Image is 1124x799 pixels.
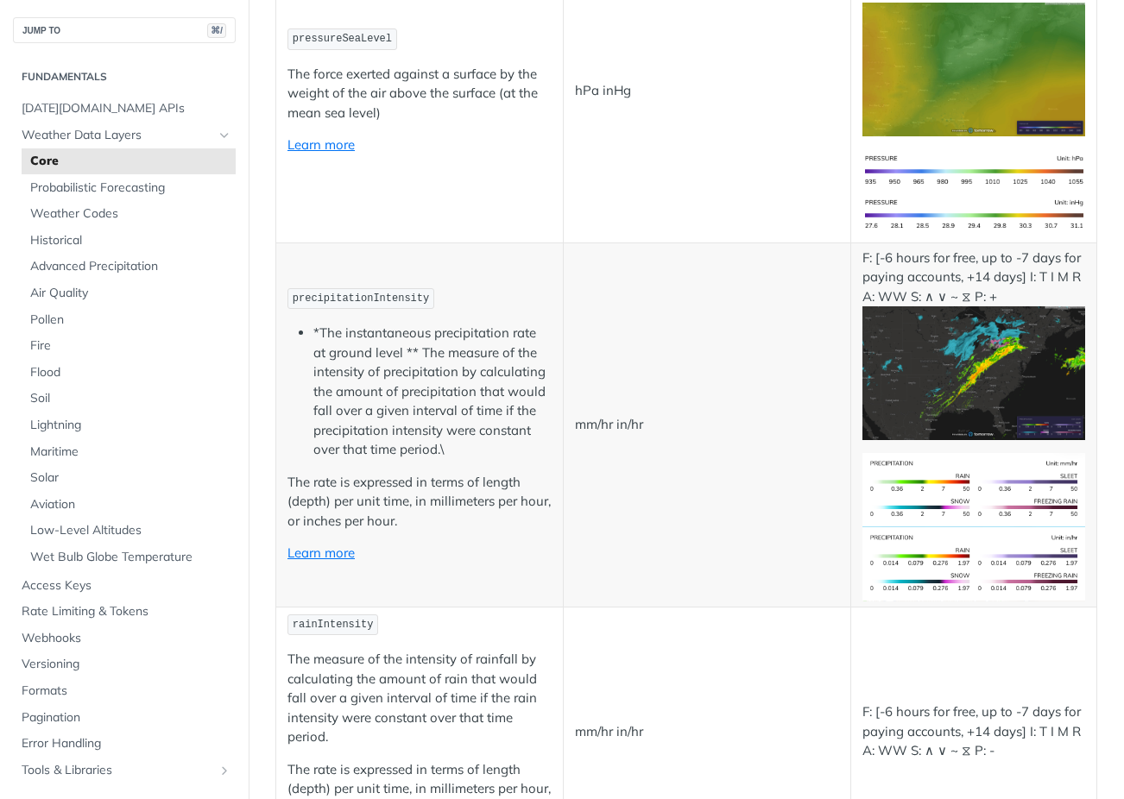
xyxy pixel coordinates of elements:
span: pressureSeaLevel [293,33,392,45]
span: Fire [30,337,231,355]
span: Wet Bulb Globe Temperature [30,549,231,566]
a: Versioning [13,651,236,677]
span: Low-Level Altitudes [30,522,231,539]
span: Weather Data Layers [22,127,213,144]
a: Air Quality [22,280,236,306]
span: Probabilistic Forecasting [30,179,231,197]
a: Learn more [287,544,355,561]
a: Error Handling [13,731,236,757]
span: Weather Codes [30,205,231,223]
a: Fire [22,333,236,359]
p: The force exerted against a surface by the weight of the air above the surface (at the mean sea l... [287,65,552,123]
a: Low-Level Altitudes [22,518,236,544]
span: [DATE][DOMAIN_NAME] APIs [22,100,231,117]
a: Wet Bulb Globe Temperature [22,544,236,570]
a: Formats [13,678,236,704]
span: Expand image [862,555,1085,571]
a: Historical [22,228,236,254]
span: Air Quality [30,285,231,302]
span: ⌘/ [207,23,226,38]
span: Formats [22,683,231,700]
p: F: [-6 hours for free, up to -7 days for paying accounts, +14 days] I: T I M R A: WW S: ∧ ∨ ~ ⧖ P: + [862,249,1085,440]
span: Solar [30,469,231,487]
a: Solar [22,465,236,491]
li: *The instantaneous precipitation rate at ground level ** The measure of the intensity of precipit... [313,324,552,460]
a: Advanced Precipitation [22,254,236,280]
a: Pagination [13,705,236,731]
h2: Fundamentals [13,69,236,85]
span: Expand image [862,161,1085,178]
span: Pollen [30,311,231,329]
button: JUMP TO⌘/ [13,17,236,43]
button: Show subpages for Tools & Libraries [218,764,231,777]
a: Weather Codes [22,201,236,227]
a: Rate Limiting & Tokens [13,599,236,625]
a: Access Keys [13,573,236,599]
span: rainIntensity [293,619,374,631]
span: Historical [30,232,231,249]
span: Soil [30,390,231,407]
a: [DATE][DOMAIN_NAME] APIs [13,96,236,122]
a: Weather Data LayersHide subpages for Weather Data Layers [13,123,236,148]
span: Rate Limiting & Tokens [22,603,231,620]
a: Lightning [22,412,236,438]
button: Hide subpages for Weather Data Layers [218,129,231,142]
span: Advanced Precipitation [30,258,231,275]
a: Probabilistic Forecasting [22,175,236,201]
span: Expand image [862,205,1085,222]
span: precipitationIntensity [293,293,429,305]
a: Tools & LibrariesShow subpages for Tools & Libraries [13,758,236,783]
span: Error Handling [22,735,231,752]
a: Aviation [22,492,236,518]
span: Pagination [22,709,231,727]
span: Tools & Libraries [22,762,213,779]
p: hPa inHg [575,81,839,101]
span: Access Keys [22,577,231,595]
a: Webhooks [13,626,236,651]
span: Aviation [30,496,231,513]
p: mm/hr in/hr [575,415,839,435]
a: Pollen [22,307,236,333]
p: The measure of the intensity of rainfall by calculating the amount of rain that would fall over a... [287,650,552,747]
a: Flood [22,360,236,386]
span: Versioning [22,656,231,673]
span: Webhooks [22,630,231,647]
span: Lightning [30,417,231,434]
p: F: [-6 hours for free, up to -7 days for paying accounts, +14 days] I: T I M R A: WW S: ∧ ∨ ~ ⧖ P: - [862,702,1085,761]
span: Expand image [862,364,1085,381]
span: Maritime [30,444,231,461]
a: Core [22,148,236,174]
p: The rate is expressed in terms of length (depth) per unit time, in millimeters per hour, or inche... [287,473,552,532]
a: Learn more [287,136,355,153]
p: mm/hr in/hr [575,722,839,742]
a: Maritime [22,439,236,465]
span: Expand image [862,481,1085,497]
a: Soil [22,386,236,412]
span: Core [30,153,231,170]
span: Flood [30,364,231,381]
span: Expand image [862,60,1085,76]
